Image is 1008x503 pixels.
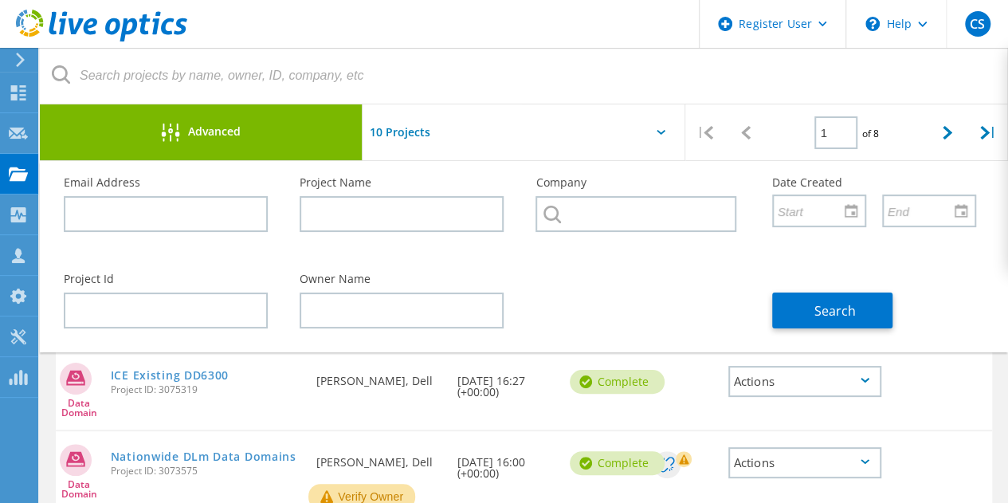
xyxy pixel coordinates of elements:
input: End [884,195,963,226]
div: [DATE] 16:27 (+00:00) [449,350,562,414]
span: of 8 [861,127,878,140]
div: [DATE] 16:00 (+00:00) [449,431,562,495]
label: Email Address [64,177,268,188]
span: Data Domain [56,480,103,499]
div: Actions [728,366,881,397]
div: Complete [570,451,665,475]
div: [PERSON_NAME], Dell [308,431,449,484]
a: ICE Existing DD6300 [111,370,229,381]
label: Project Name [300,177,504,188]
div: Actions [728,447,881,478]
span: CS [970,18,985,30]
span: Project ID: 3075319 [111,385,301,395]
a: Live Optics Dashboard [16,33,187,45]
span: Search [814,302,856,320]
svg: \n [865,17,880,31]
div: | [685,104,726,161]
label: Company [535,177,739,188]
span: Project ID: 3073575 [111,466,301,476]
button: Search [772,293,892,328]
span: Data Domain [56,399,103,418]
label: Project Id [64,273,268,285]
label: Owner Name [300,273,504,285]
div: [PERSON_NAME], Dell [308,350,449,403]
div: Complete [570,370,665,394]
input: Start [774,195,853,226]
span: Advanced [188,126,241,137]
div: | [967,104,1008,161]
a: Nationwide DLm Data Domains [111,451,296,462]
label: Date Created [772,177,976,188]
